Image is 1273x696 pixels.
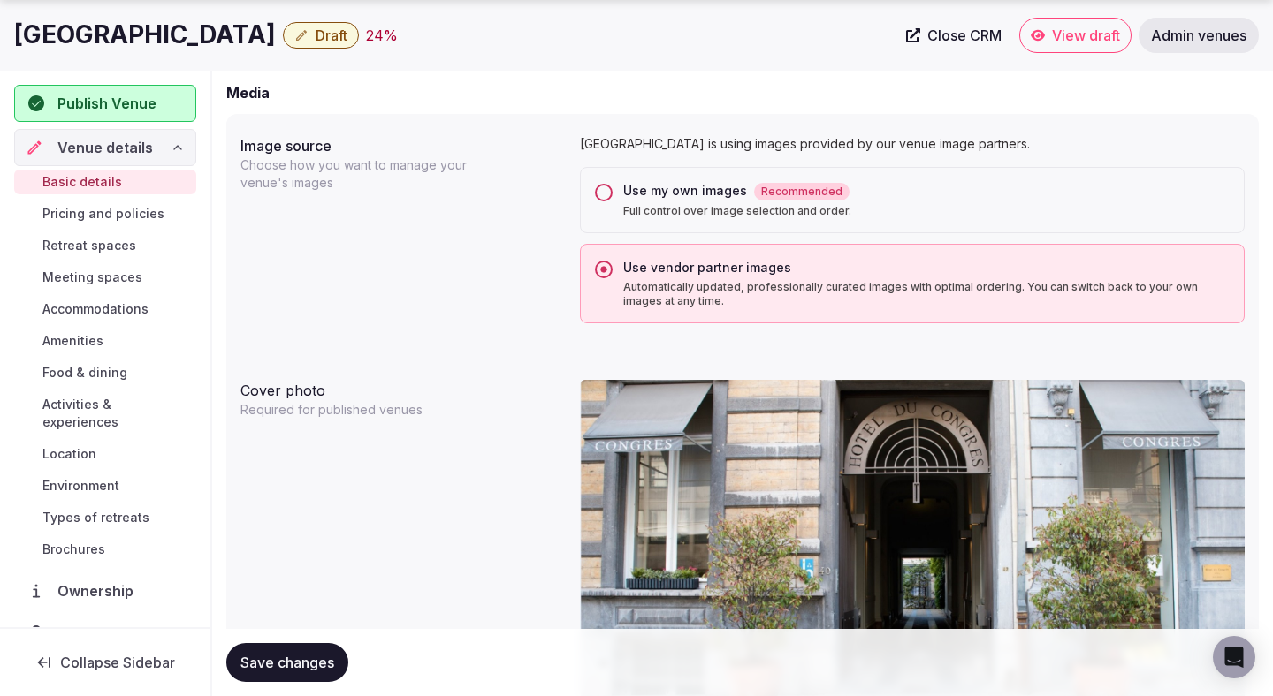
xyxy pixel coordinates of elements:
[42,364,127,382] span: Food & dining
[42,396,189,431] span: Activities & experiences
[42,300,149,318] span: Accommodations
[283,22,359,49] button: Draft
[14,297,196,322] a: Accommodations
[57,93,156,114] span: Publish Venue
[42,269,142,286] span: Meeting spaces
[1139,18,1259,53] a: Admin venues
[14,473,196,498] a: Environment
[14,392,196,435] a: Activities & experiences
[14,505,196,530] a: Types of retreats
[57,624,167,646] span: Administration
[14,201,196,226] a: Pricing and policies
[14,85,196,122] button: Publish Venue
[42,445,96,463] span: Location
[240,654,334,671] span: Save changes
[623,280,1230,308] p: Automatically updated, professionally curated images with optimal ordering. You can switch back t...
[57,137,153,158] span: Venue details
[366,25,398,46] button: 24%
[14,265,196,290] a: Meeting spaces
[57,580,141,601] span: Ownership
[1052,26,1120,44] span: View draft
[240,139,566,153] label: Image source
[42,332,103,350] span: Amenities
[623,182,1230,200] div: Use my own images
[14,643,196,682] button: Collapse Sidebar
[42,173,122,191] span: Basic details
[366,25,398,46] div: 24 %
[226,82,270,103] h2: Media
[240,373,566,401] div: Cover photo
[42,205,164,223] span: Pricing and policies
[14,170,196,194] a: Basic details
[14,329,196,353] a: Amenities
[240,401,467,419] p: Required for published venues
[42,477,119,495] span: Environment
[14,572,196,609] a: Ownership
[1213,636,1255,678] div: Open Intercom Messenger
[14,233,196,258] a: Retreat spaces
[60,654,175,671] span: Collapse Sidebar
[14,18,276,52] h1: [GEOGRAPHIC_DATA]
[240,156,467,192] p: Choose how you want to manage your venue's images
[927,26,1002,44] span: Close CRM
[42,509,149,526] span: Types of retreats
[14,617,196,654] a: Administration
[623,259,1230,276] div: Use vendor partner images
[896,18,1012,53] a: Close CRM
[1151,26,1246,44] span: Admin venues
[14,442,196,466] a: Location
[316,26,347,44] span: Draft
[14,360,196,385] a: Food & dining
[42,541,105,558] span: Brochures
[580,135,1245,153] p: [GEOGRAPHIC_DATA] is using images provided by our venue image partners.
[754,183,850,200] span: Recommended
[623,204,1230,218] p: Full control over image selection and order.
[226,643,348,682] button: Save changes
[42,237,136,254] span: Retreat spaces
[14,537,196,562] a: Brochures
[1019,18,1132,53] a: View draft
